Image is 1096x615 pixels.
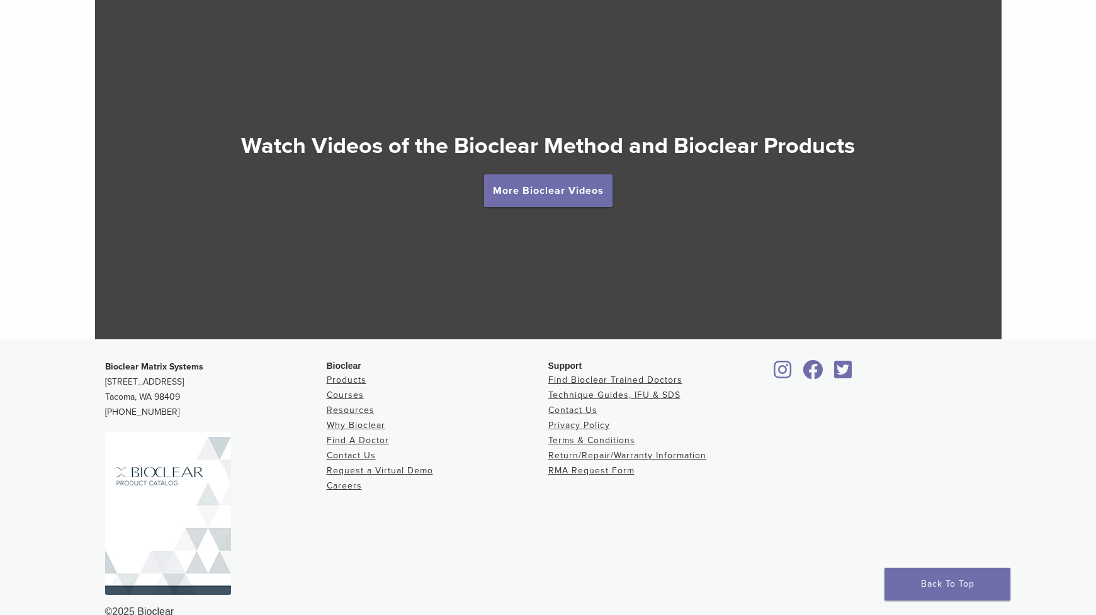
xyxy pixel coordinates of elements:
[548,465,635,476] a: RMA Request Form
[548,405,597,415] a: Contact Us
[770,368,796,380] a: Bioclear
[548,390,681,400] a: Technique Guides, IFU & SDS
[327,375,366,385] a: Products
[327,465,433,476] a: Request a Virtual Demo
[327,361,361,371] span: Bioclear
[95,131,1002,161] h2: Watch Videos of the Bioclear Method and Bioclear Products
[327,405,375,415] a: Resources
[830,368,857,380] a: Bioclear
[327,480,362,491] a: Careers
[327,420,385,431] a: Why Bioclear
[105,359,327,420] p: [STREET_ADDRESS] Tacoma, WA 98409 [PHONE_NUMBER]
[105,361,203,372] strong: Bioclear Matrix Systems
[884,568,1010,601] a: Back To Top
[548,420,610,431] a: Privacy Policy
[548,450,706,461] a: Return/Repair/Warranty Information
[548,435,635,446] a: Terms & Conditions
[799,368,828,380] a: Bioclear
[327,390,364,400] a: Courses
[327,435,389,446] a: Find A Doctor
[327,450,376,461] a: Contact Us
[548,375,682,385] a: Find Bioclear Trained Doctors
[105,432,231,595] img: Bioclear
[548,361,582,371] span: Support
[484,174,613,207] a: More Bioclear Videos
